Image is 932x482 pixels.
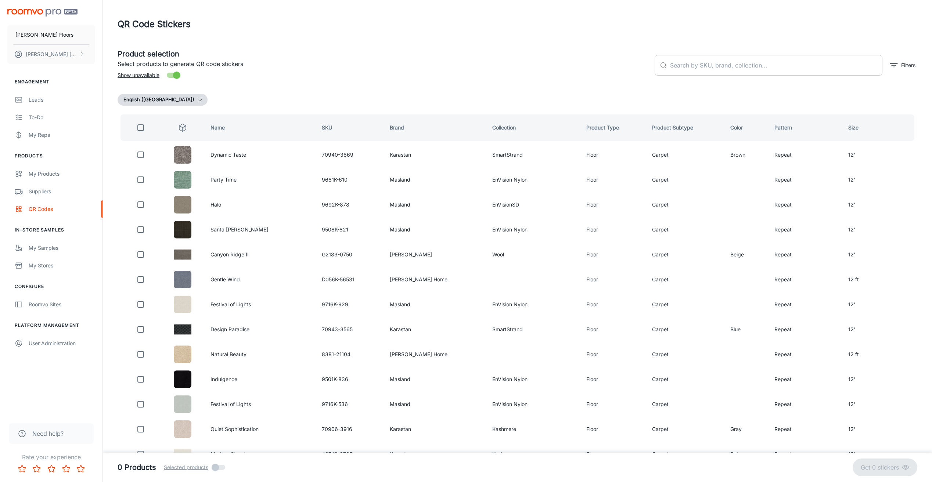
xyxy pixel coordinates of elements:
td: Gentle Wind [205,269,316,291]
td: Masland [384,393,487,415]
td: 12' [842,318,917,340]
td: Repeat [769,244,842,266]
div: User Administration [29,339,95,347]
td: Floor [580,293,646,315]
th: Brand [384,114,487,141]
th: Pattern [769,114,842,141]
td: Carpet [646,318,724,340]
td: Masland [384,194,487,216]
td: Carpet [646,443,724,465]
td: 12' [842,169,917,191]
td: Karastan [384,443,487,465]
td: Carpet [646,219,724,241]
th: Name [205,114,316,141]
td: Repeat [769,169,842,191]
p: [PERSON_NAME] [PERSON_NAME] [26,50,78,58]
td: Floor [580,393,646,415]
button: Rate 3 star [44,461,59,476]
td: EnVision Nylon [486,393,580,415]
td: Festival of Lights [205,293,316,315]
td: 9716K-536 [316,393,384,415]
td: 12' [842,144,917,166]
p: Rate your experience [6,453,97,461]
td: EnVision Nylon [486,293,580,315]
div: My Stores [29,262,95,270]
td: Brown [724,144,769,166]
td: Carpet [646,269,724,291]
td: Floor [580,144,646,166]
td: Repeat [769,393,842,415]
td: 12' [842,393,917,415]
td: Modern Structure [205,443,316,465]
td: Quiet Sophistication [205,418,316,440]
button: English ([GEOGRAPHIC_DATA]) [118,94,208,106]
td: Dynamic Taste [205,144,316,166]
td: 12' [842,194,917,216]
td: Carpet [646,144,724,166]
td: Floor [580,318,646,340]
td: 12' [842,368,917,390]
td: Repeat [769,219,842,241]
td: Repeat [769,343,842,365]
img: Roomvo PRO Beta [7,9,78,17]
td: Party Time [205,169,316,191]
span: Need help? [32,429,64,438]
th: Product Subtype [646,114,724,141]
h5: 0 Products [118,462,156,473]
td: 70906-3916 [316,418,384,440]
p: Filters [901,61,915,69]
div: My Reps [29,131,95,139]
input: Search by SKU, brand, collection... [670,55,882,76]
td: Carpet [646,368,724,390]
td: Kashmere [486,418,580,440]
td: Floor [580,194,646,216]
p: [PERSON_NAME] Floors [15,31,73,39]
td: Beige [724,443,769,465]
button: [PERSON_NAME] [PERSON_NAME] [7,45,95,64]
td: Carpet [646,293,724,315]
td: 43742-9705 [316,443,384,465]
td: Festival of Lights [205,393,316,415]
div: My Products [29,170,95,178]
td: 12' [842,244,917,266]
th: Product Type [580,114,646,141]
td: EnVision Nylon [486,368,580,390]
td: Design Paradise [205,318,316,340]
td: Santa [PERSON_NAME] [205,219,316,241]
td: 8381-21104 [316,343,384,365]
th: Size [842,114,917,141]
div: Leads [29,96,95,104]
td: Floor [580,169,646,191]
td: Karastan [384,418,487,440]
td: SmartStrand [486,318,580,340]
th: Color [724,114,769,141]
td: Beige [724,244,769,266]
td: 12' [842,293,917,315]
th: SKU [316,114,384,141]
td: Indulgence [205,368,316,390]
td: Masland [384,368,487,390]
td: SmartStrand [486,144,580,166]
td: 12 ft [842,269,917,291]
p: Select products to generate QR code stickers [118,59,649,68]
td: Natural Beauty [205,343,316,365]
td: Floor [580,343,646,365]
td: Repeat [769,269,842,291]
div: To-do [29,113,95,121]
td: Repeat [769,194,842,216]
td: Kashmere [486,443,580,465]
td: EnVision Nylon [486,169,580,191]
span: Show unavailable [118,71,159,79]
td: Carpet [646,393,724,415]
td: Repeat [769,293,842,315]
button: filter [888,59,917,71]
td: EnVisionSD [486,194,580,216]
td: Wool [486,244,580,266]
td: Repeat [769,443,842,465]
td: Carpet [646,194,724,216]
h1: QR Code Stickers [118,18,191,31]
th: Collection [486,114,580,141]
td: 12' [842,443,917,465]
td: Floor [580,244,646,266]
td: Masland [384,169,487,191]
